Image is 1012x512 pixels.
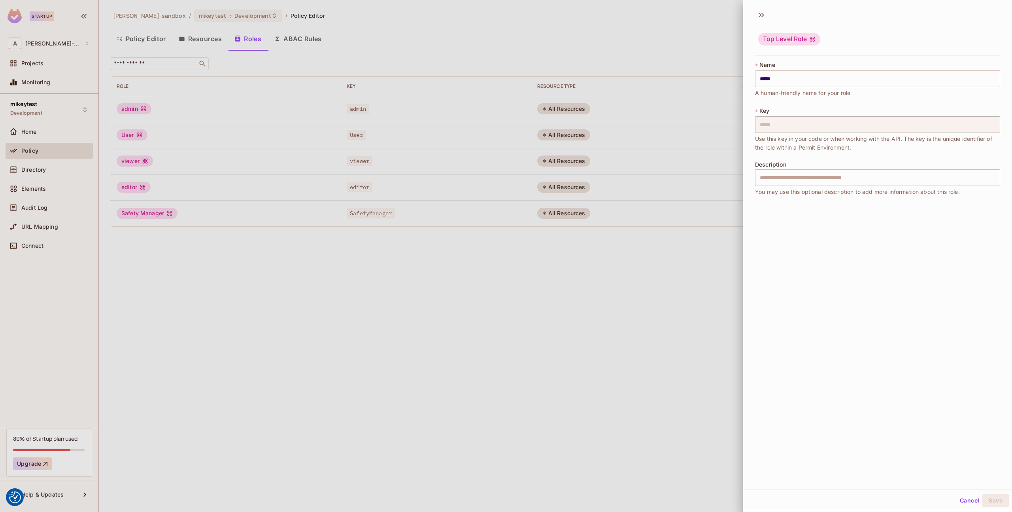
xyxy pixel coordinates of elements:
[758,33,820,46] div: Top Level Role
[957,494,982,507] button: Cancel
[755,188,960,196] span: You may use this optional description to add more information about this role.
[755,89,850,97] span: A human-friendly name for your role
[9,491,21,503] img: Revisit consent button
[9,491,21,503] button: Consent Preferences
[982,494,1009,507] button: Save
[759,108,769,114] span: Key
[755,135,1000,152] span: Use this key in your code or when working with the API. The key is the unique identifier of the r...
[759,62,775,68] span: Name
[755,161,786,168] span: Description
